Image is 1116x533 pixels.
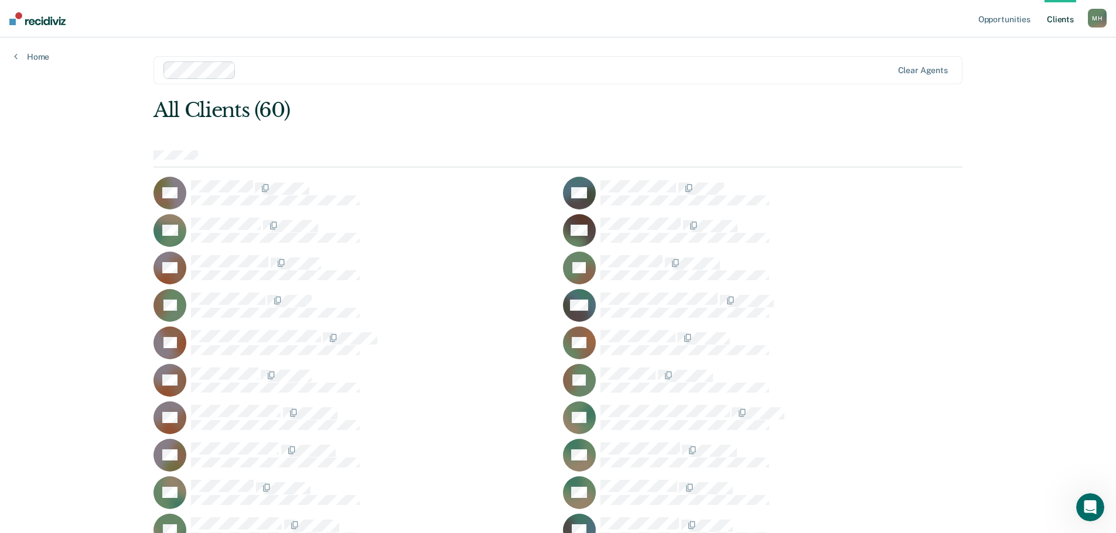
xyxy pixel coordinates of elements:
div: Clear agents [898,66,948,75]
div: M H [1088,9,1107,27]
a: Home [14,51,49,62]
button: MH [1088,9,1107,27]
div: All Clients (60) [153,98,801,122]
img: Recidiviz [9,12,66,25]
iframe: Intercom live chat [1076,493,1104,521]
